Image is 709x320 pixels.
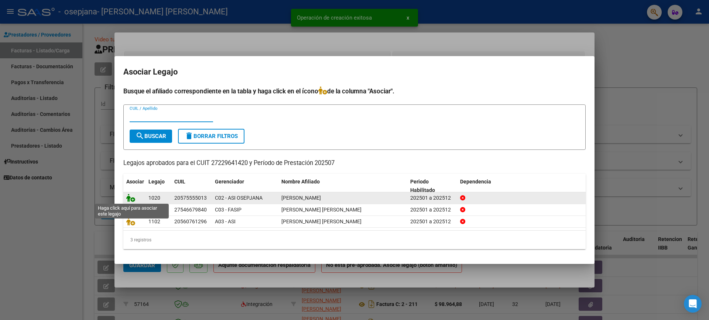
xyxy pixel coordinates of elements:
span: CUIL [174,179,185,185]
mat-icon: delete [185,131,193,140]
span: 959 [148,207,157,213]
span: Nombre Afiliado [281,179,320,185]
span: Periodo Habilitado [410,179,435,193]
div: 202501 a 202512 [410,217,454,226]
button: Buscar [130,130,172,143]
datatable-header-cell: CUIL [171,174,212,198]
span: MACHADO VITTO DAVID EMANUEL [281,219,362,224]
datatable-header-cell: Asociar [123,174,145,198]
div: 27546679840 [174,206,207,214]
div: 3 registros [123,231,586,249]
span: 1102 [148,219,160,224]
span: 1020 [148,195,160,201]
span: Legajo [148,179,165,185]
span: A03 - ASI [215,219,236,224]
datatable-header-cell: Dependencia [457,174,586,198]
span: AGUIRRE IARUSSI CHIARA LUDMILA [281,207,362,213]
div: 202501 a 202512 [410,206,454,214]
span: Buscar [136,133,166,140]
span: Gerenciador [215,179,244,185]
datatable-header-cell: Legajo [145,174,171,198]
p: Legajos aprobados para el CUIT 27229641420 y Período de Prestación 202507 [123,159,586,168]
h4: Busque el afiliado correspondiente en la tabla y haga click en el ícono de la columna "Asociar". [123,86,586,96]
datatable-header-cell: Gerenciador [212,174,278,198]
mat-icon: search [136,131,144,140]
div: 20560761296 [174,217,207,226]
h2: Asociar Legajo [123,65,586,79]
span: MARQUEZ LUCAS DAMIAN [281,195,321,201]
div: 202501 a 202512 [410,194,454,202]
span: Borrar Filtros [185,133,238,140]
datatable-header-cell: Periodo Habilitado [407,174,457,198]
button: Borrar Filtros [178,129,244,144]
span: Dependencia [460,179,491,185]
div: Open Intercom Messenger [684,295,702,313]
span: Asociar [126,179,144,185]
div: 20575555013 [174,194,207,202]
datatable-header-cell: Nombre Afiliado [278,174,407,198]
span: C02 - ASI OSEPJANA [215,195,263,201]
span: C03 - FASIP [215,207,242,213]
